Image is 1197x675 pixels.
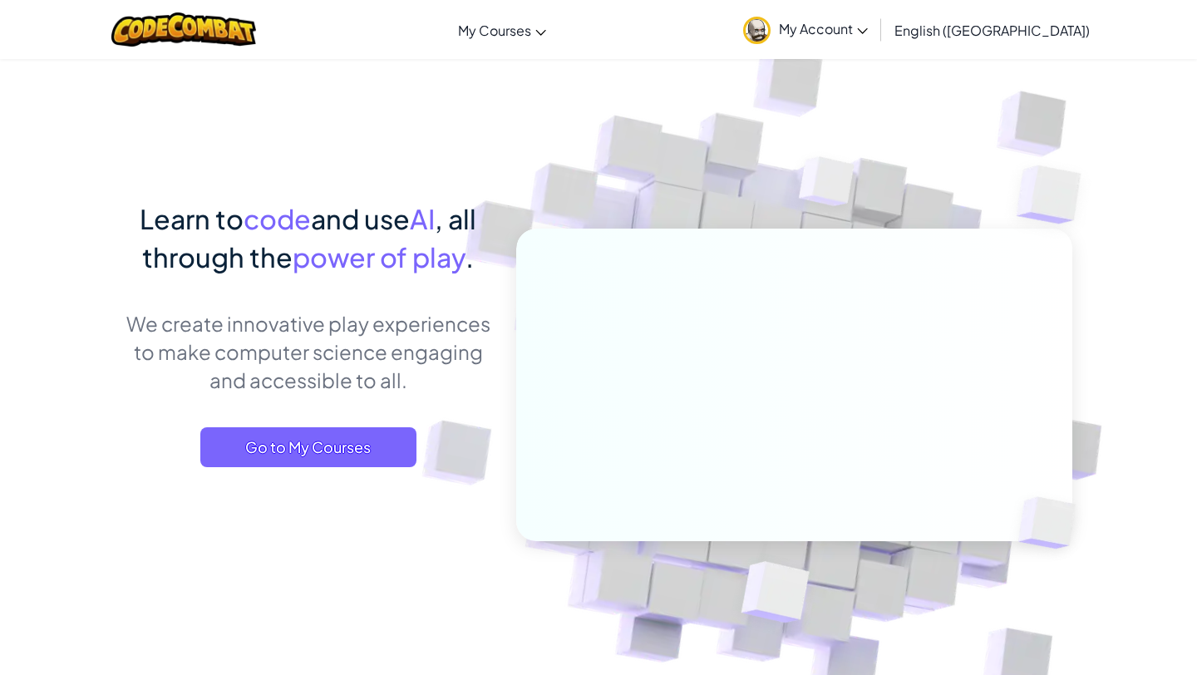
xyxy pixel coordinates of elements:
span: English ([GEOGRAPHIC_DATA]) [894,22,1090,39]
img: avatar [743,17,771,44]
span: power of play [293,240,465,273]
span: Learn to [140,202,244,235]
span: and use [311,202,410,235]
img: Overlap cubes [701,526,850,664]
img: Overlap cubes [768,124,888,248]
span: AI [410,202,435,235]
span: . [465,240,474,273]
span: My Account [779,20,868,37]
p: We create innovative play experiences to make computer science engaging and accessible to all. [125,309,491,394]
img: Overlap cubes [983,125,1127,265]
a: My Courses [450,7,554,52]
img: Overlap cubes [991,462,1116,584]
a: Go to My Courses [200,427,416,467]
span: code [244,202,311,235]
span: My Courses [458,22,531,39]
a: English ([GEOGRAPHIC_DATA]) [886,7,1098,52]
img: CodeCombat logo [111,12,257,47]
a: My Account [735,3,876,56]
